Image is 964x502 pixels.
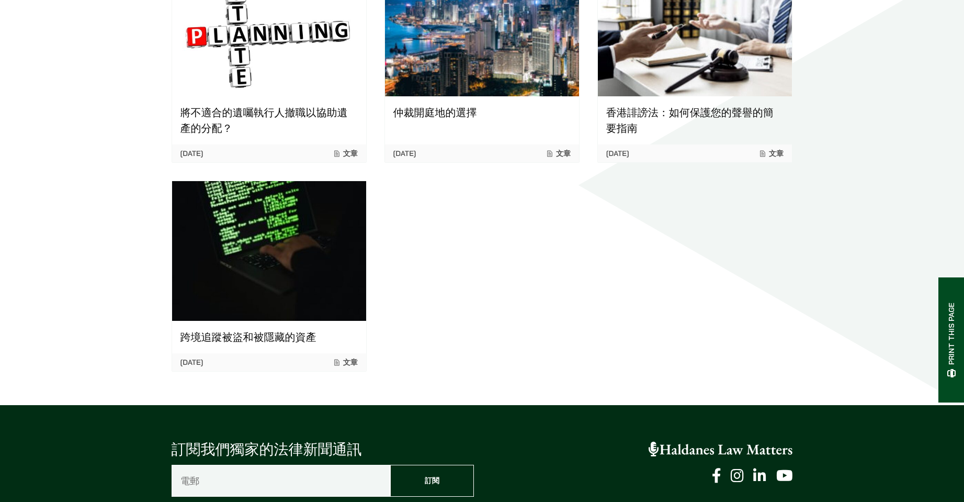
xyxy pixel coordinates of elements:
[172,439,474,461] p: 訂閱我們獨家的法律新聞通訊
[393,105,571,120] p: 仲裁開庭地的選擇
[333,358,358,367] span: 文章
[606,105,784,136] p: 香港誹謗法：如何保護您的聲譽的簡要指南
[180,358,203,367] time: [DATE]
[180,329,358,345] p: 跨境追蹤被盜和被隱藏的資產
[180,105,358,136] p: 將不適合的遺囑執行人撤職以協助遺產的分配？
[333,149,358,158] span: 文章
[390,465,474,497] input: 訂閱
[649,440,793,459] a: Haldanes Law Matters
[393,149,416,158] time: [DATE]
[172,181,367,372] a: 跨境追蹤被盜和被隱藏的資產 [DATE] 文章
[546,149,571,158] span: 文章
[172,465,391,497] input: 電郵
[180,149,203,158] time: [DATE]
[606,149,629,158] time: [DATE]
[758,149,784,158] span: 文章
